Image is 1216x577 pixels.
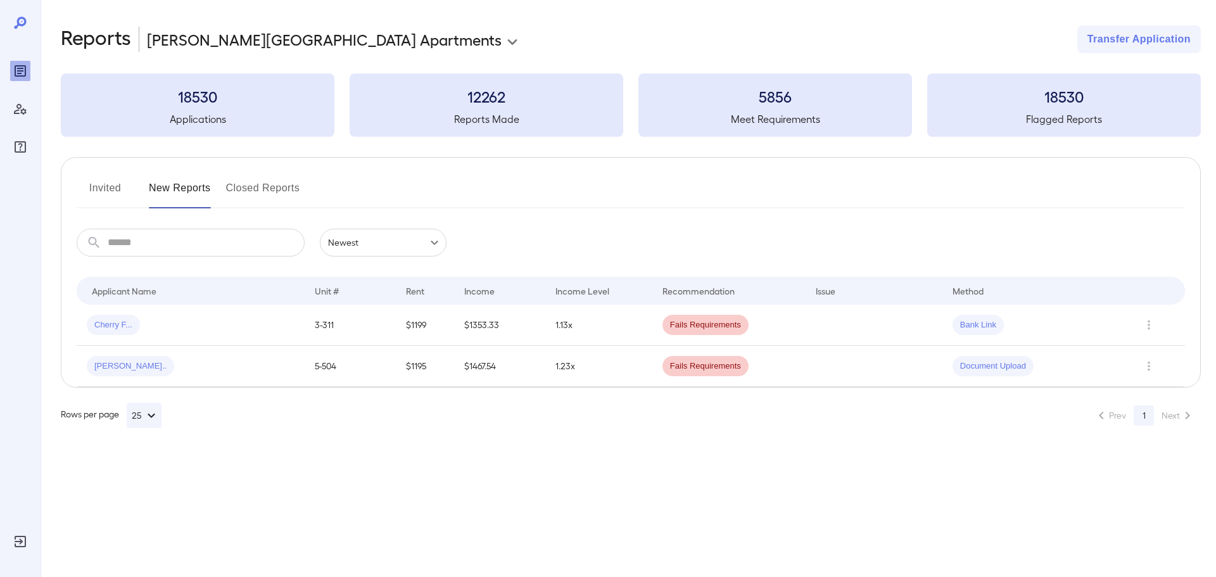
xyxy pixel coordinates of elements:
div: Manage Users [10,99,30,119]
h5: Meet Requirements [638,111,912,127]
span: Document Upload [953,360,1034,372]
h5: Flagged Reports [927,111,1201,127]
h5: Applications [61,111,334,127]
div: Recommendation [662,283,735,298]
div: Issue [816,283,836,298]
button: Transfer Application [1077,25,1201,53]
span: Fails Requirements [662,360,749,372]
button: Invited [77,178,134,208]
div: Applicant Name [92,283,156,298]
p: [PERSON_NAME][GEOGRAPHIC_DATA] Apartments [147,29,502,49]
td: 1.23x [545,346,652,387]
button: Row Actions [1139,356,1159,376]
h3: 5856 [638,86,912,106]
button: Row Actions [1139,315,1159,335]
button: Closed Reports [226,178,300,208]
td: 1.13x [545,305,652,346]
span: [PERSON_NAME].. [87,360,174,372]
td: 3-311 [305,305,396,346]
td: 5-504 [305,346,396,387]
div: Unit # [315,283,339,298]
div: Log Out [10,531,30,552]
span: Fails Requirements [662,319,749,331]
div: Income [464,283,495,298]
nav: pagination navigation [1088,405,1201,426]
div: Reports [10,61,30,81]
div: Method [953,283,984,298]
div: Rows per page [61,403,161,428]
button: 25 [127,403,161,428]
td: $1199 [396,305,454,346]
button: New Reports [149,178,211,208]
summary: 18530Applications12262Reports Made5856Meet Requirements18530Flagged Reports [61,73,1201,137]
h2: Reports [61,25,131,53]
td: $1195 [396,346,454,387]
td: $1467.54 [454,346,545,387]
div: FAQ [10,137,30,157]
h3: 12262 [350,86,623,106]
td: $1353.33 [454,305,545,346]
div: Rent [406,283,426,298]
div: Income Level [555,283,609,298]
h5: Reports Made [350,111,623,127]
span: Cherry F... [87,319,140,331]
h3: 18530 [927,86,1201,106]
h3: 18530 [61,86,334,106]
div: Newest [320,229,446,257]
button: page 1 [1134,405,1154,426]
span: Bank Link [953,319,1004,331]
